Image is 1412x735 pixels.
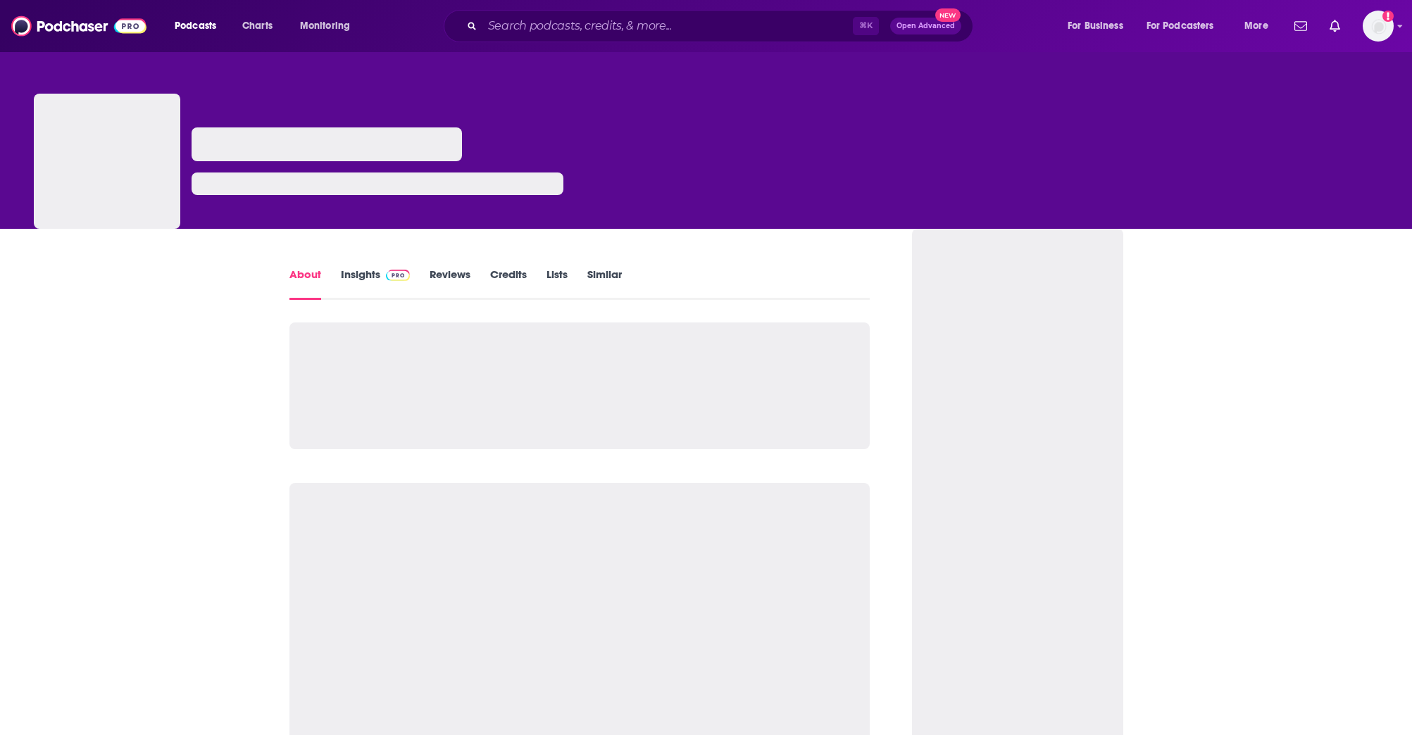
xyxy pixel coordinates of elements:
[490,268,527,300] a: Credits
[386,270,411,281] img: Podchaser Pro
[1058,15,1141,37] button: open menu
[165,15,235,37] button: open menu
[1324,14,1346,38] a: Show notifications dropdown
[1363,11,1394,42] button: Show profile menu
[289,268,321,300] a: About
[1382,11,1394,22] svg: Add a profile image
[290,15,368,37] button: open menu
[175,16,216,36] span: Podcasts
[482,15,853,37] input: Search podcasts, credits, & more...
[300,16,350,36] span: Monitoring
[587,268,622,300] a: Similar
[341,268,411,300] a: InsightsPodchaser Pro
[935,8,961,22] span: New
[1068,16,1123,36] span: For Business
[890,18,961,34] button: Open AdvancedNew
[546,268,568,300] a: Lists
[1363,11,1394,42] img: User Profile
[430,268,470,300] a: Reviews
[11,13,146,39] img: Podchaser - Follow, Share and Rate Podcasts
[233,15,281,37] a: Charts
[853,17,879,35] span: ⌘ K
[242,16,273,36] span: Charts
[1363,11,1394,42] span: Logged in as caitlinhogge
[1147,16,1214,36] span: For Podcasters
[1289,14,1313,38] a: Show notifications dropdown
[1235,15,1286,37] button: open menu
[1137,15,1235,37] button: open menu
[1244,16,1268,36] span: More
[896,23,955,30] span: Open Advanced
[457,10,987,42] div: Search podcasts, credits, & more...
